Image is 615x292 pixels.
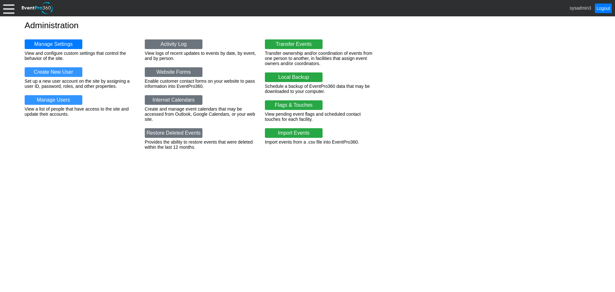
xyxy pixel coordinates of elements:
a: Website Forms [145,67,202,77]
div: Menu: Click or 'Crtl+M' to toggle menu open/close [3,3,14,14]
a: Manage Users [25,95,82,105]
a: Manage Settings [25,39,82,49]
div: View pending event flags and scheduled contact touches for each facility. [265,112,377,122]
div: View a list of people that have access to the site and update their accounts. [25,106,137,117]
span: sysadmin3 [570,5,591,10]
h1: Administration [25,21,590,30]
a: Internet Calendars [145,95,202,105]
div: View logs of recent updates to events by date, by event, and by person. [145,51,257,61]
img: EventPro360 [21,1,54,15]
a: Activity Log [145,39,202,49]
a: Local Backup [265,72,323,82]
a: Import Events [265,128,323,138]
div: Create and manage event calendars that may be accessed from Outlook, Google Calendars, or your we... [145,106,257,122]
a: Create New User [25,67,82,77]
a: Transfer Events [265,39,323,49]
a: Restore Deleted Events [145,128,202,138]
div: Set up a new user account on the site by assigning a user ID, password, roles, and other properties. [25,79,137,89]
div: View and configure custom settings that control the behavior of the site. [25,51,137,61]
a: Flags & Touches [265,100,323,110]
div: Schedule a backup of EventPro360 data that may be downloaded to your computer. [265,84,377,94]
div: Transfer ownership and/or coordination of events from one person to another, in facilities that a... [265,51,377,66]
a: Logout [595,4,612,13]
div: Import events from a .csv file into EventPro360. [265,139,377,145]
div: Enable customer contact forms on your website to pass information into EventPro360. [145,79,257,89]
div: Provides the ability to restore events that were deleted within the last 12 months. [145,139,257,150]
